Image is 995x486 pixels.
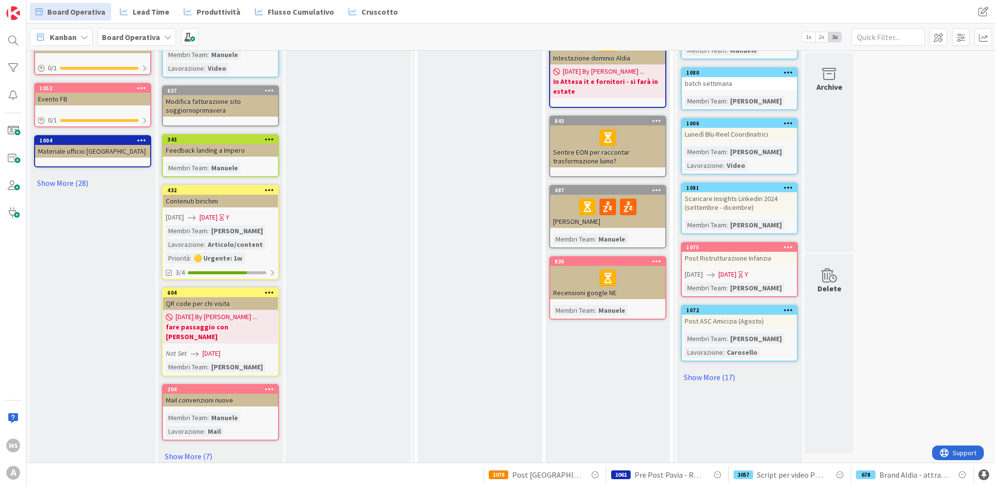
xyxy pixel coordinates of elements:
div: 604 [167,289,278,296]
a: Produttività [178,3,246,20]
div: 1006 [686,120,797,127]
div: 487[PERSON_NAME] [550,186,665,228]
span: Produttività [197,6,240,18]
div: Articolo/content [205,239,265,250]
span: : [204,239,205,250]
div: 1080batch settimana [682,68,797,90]
span: : [723,160,724,171]
div: Modifica fatturazione sito soggiornoprimavera [163,95,278,117]
span: Kanban [50,31,77,43]
a: 1081Scaricare Insights Linkedin 2024 (settembre - dicembre)Membri Team:[PERSON_NAME] [681,182,798,234]
div: 843 [550,117,665,125]
div: 1081 [682,183,797,192]
div: Membri Team [553,305,595,316]
a: 1004Materiale ufficio [GEOGRAPHIC_DATA] [34,135,151,167]
div: 487 [550,186,665,195]
span: : [204,426,205,437]
div: 604 [163,288,278,297]
div: A [6,466,20,480]
span: : [595,305,596,316]
div: 1080 [682,68,797,77]
div: Lunedì Blu-Reel Coordinatrici [682,128,797,141]
a: Show More (7) [162,448,279,464]
div: Y [226,212,229,223]
div: Contenuti birichini [163,195,278,207]
a: Flusso Cumulativo [249,3,340,20]
div: 1075 [686,244,797,251]
a: 604QR code per chi visita[DATE] By [PERSON_NAME] ...fare passaggio con [PERSON_NAME]Not Set[DATE]... [162,287,279,376]
div: 1052 [40,85,150,92]
a: 637Modifica fatturazione sito soggiornoprimavera [162,85,279,126]
span: : [726,333,728,344]
a: Show More (17) [681,369,798,385]
div: Priorità [166,253,190,263]
div: Feedback landing a Impero [163,144,278,157]
div: [PERSON_NAME] [728,146,784,157]
div: Scaricare Insights Linkedin 2024 (settembre - dicembre) [682,192,797,214]
span: Script per video PROMO CE [757,469,826,481]
a: Lead Time [114,3,175,20]
div: Membri Team [166,162,207,173]
div: 1075 [682,243,797,252]
div: 1078 [489,470,508,479]
div: MS [6,439,20,452]
i: Not Set [166,349,187,358]
div: Carosello [724,347,760,358]
div: QR code per chi visita [163,297,278,310]
a: 343Feedback landing a ImperoMembri Team:Manuele [162,134,279,177]
div: 843 [555,118,665,124]
div: 1006Lunedì Blu-Reel Coordinatrici [682,119,797,141]
span: Flusso Cumulativo [268,6,334,18]
span: : [595,234,596,244]
div: 843Sentire EON per raccontar trasformazione luino? [550,117,665,167]
div: 487 [555,187,665,194]
div: 432Contenuti birichini [163,186,278,207]
a: 843Sentire EON per raccontar trasformazione luino? [549,116,666,177]
div: Manuele [209,412,240,423]
a: 836Recensioni google NEMembri Team:Manuele [549,256,666,320]
div: Membri Team [166,412,207,423]
span: [DATE] [166,212,184,223]
span: : [726,45,728,56]
a: Show More (28) [34,175,151,191]
span: : [726,283,728,293]
div: Post Ristrutturazione Infanzia [682,252,797,264]
span: : [726,96,728,106]
div: 637 [163,86,278,95]
div: Mail [205,426,223,437]
span: : [207,49,209,60]
div: [PERSON_NAME] [728,96,784,106]
a: 1072Post ASC Amicizia (Agosto)Membri Team:[PERSON_NAME]Lavorazione:Carosello [681,305,798,362]
span: Pre Post Pavia - Re Artù! FINE AGOSTO [635,469,704,481]
div: 1075Post Ristrutturazione Infanzia [682,243,797,264]
span: : [190,253,191,263]
span: 3/4 [176,267,185,278]
div: 204 [163,385,278,394]
a: Intestazione dominio Aldia[DATE] By [PERSON_NAME] ...In Attesa it e fornitori - si farà in estate [549,21,666,108]
div: Membri Team [685,283,726,293]
div: 343 [167,136,278,143]
span: [DATE] [202,348,220,359]
img: Visit kanbanzone.com [6,6,20,20]
div: Lavorazione [166,239,204,250]
b: Board Operativa [102,32,160,42]
span: Lead Time [133,6,169,18]
div: 0/1 [35,114,150,126]
span: : [726,146,728,157]
span: 0 / 1 [48,63,57,73]
input: Quick Filter... [852,28,925,46]
div: Membri Team [685,146,726,157]
a: 432Contenuti birichini[DATE][DATE]YMembri Team:[PERSON_NAME]Lavorazione:Articolo/contentPriorità:... [162,185,279,280]
div: 678 [856,470,876,479]
div: 1052Evento FB [35,84,150,105]
div: Membri Team [553,234,595,244]
span: [DATE] By [PERSON_NAME] ... [563,66,644,77]
div: Manuele [596,305,628,316]
div: 🟡 Urgente: 1w [191,253,245,263]
div: [PERSON_NAME] [728,283,784,293]
div: 836 [550,257,665,266]
span: Cruscotto [361,6,398,18]
div: 637 [167,87,278,94]
div: [PERSON_NAME] [209,225,265,236]
div: Materiale ufficio [GEOGRAPHIC_DATA] [35,145,150,158]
